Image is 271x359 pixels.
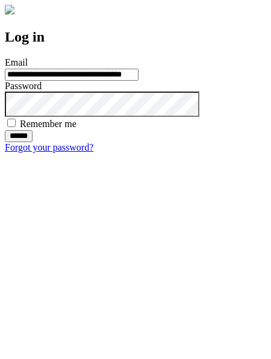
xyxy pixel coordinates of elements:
img: logo-4e3dc11c47720685a147b03b5a06dd966a58ff35d612b21f08c02c0306f2b779.png [5,5,14,14]
label: Password [5,81,42,91]
label: Email [5,57,28,67]
label: Remember me [20,119,76,129]
a: Forgot your password? [5,142,93,152]
h2: Log in [5,29,266,45]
